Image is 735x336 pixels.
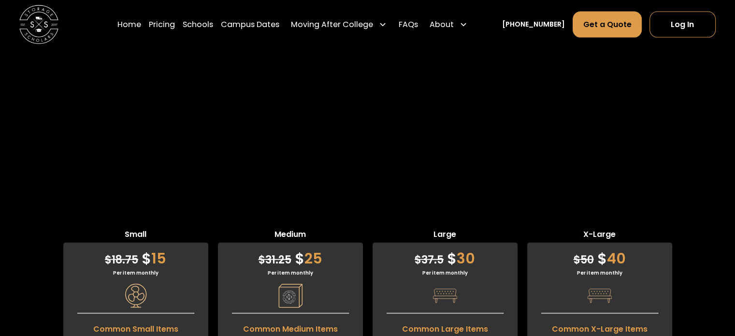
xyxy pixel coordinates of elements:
div: 30 [373,243,518,269]
span: 37.5 [415,252,444,267]
span: Large [373,229,518,243]
span: $ [415,252,421,267]
div: Per item monthly [373,269,518,277]
a: FAQs [398,11,418,38]
span: $ [597,248,607,269]
div: About [426,11,471,38]
span: Medium [218,229,363,243]
span: 18.75 [105,252,138,267]
span: Small [63,229,208,243]
div: Per item monthly [63,269,208,277]
span: Common Large Items [373,319,518,335]
a: Schools [183,11,213,38]
span: $ [447,248,457,269]
a: Campus Dates [221,11,279,38]
a: Log In [649,11,716,37]
span: Common Small Items [63,319,208,335]
span: $ [142,248,151,269]
img: Pricing Category Icon [278,284,303,308]
div: Per item monthly [527,269,672,277]
a: Get a Quote [573,11,641,37]
span: Common X-Large Items [527,319,672,335]
span: $ [105,252,112,267]
img: Storage Scholars main logo [19,5,58,44]
a: home [19,5,58,44]
span: X-Large [527,229,672,243]
div: Moving After College [291,18,373,30]
a: [PHONE_NUMBER] [502,19,565,29]
div: 40 [527,243,672,269]
div: 25 [218,243,363,269]
img: Pricing Category Icon [433,284,457,308]
div: 15 [63,243,208,269]
span: $ [574,252,580,267]
span: 50 [574,252,594,267]
a: Home [117,11,141,38]
img: Pricing Category Icon [124,284,148,308]
span: Common Medium Items [218,319,363,335]
span: $ [259,252,265,267]
div: About [430,18,454,30]
span: $ [295,248,304,269]
img: Pricing Category Icon [588,284,612,308]
div: Per item monthly [218,269,363,277]
span: 31.25 [259,252,291,267]
a: Pricing [149,11,175,38]
div: Moving After College [287,11,390,38]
